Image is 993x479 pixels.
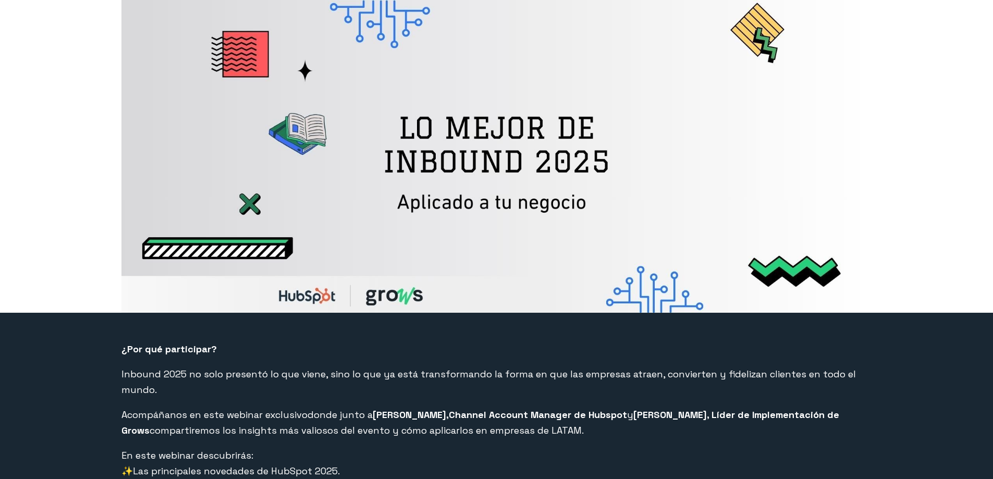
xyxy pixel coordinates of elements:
[121,409,308,421] span: Acompáñanos en este webinar exclusivo
[373,409,449,421] strong: [PERSON_NAME],
[121,409,839,436] span: donde junto a y compartiremos los insights más valiosos del evento y cómo aplicarlos en empresas ...
[133,465,340,477] span: Las principales novedades de HubSpot 2025.
[121,449,253,461] span: En este webinar descubrirás:
[121,368,856,396] span: Inbound 2025 no solo presentó lo que viene, sino lo que ya está transformando la forma en que las...
[121,343,217,355] span: ¿Por qué participar?
[941,429,993,479] iframe: Chat Widget
[449,409,627,421] span: Channel Account Manager de Hubspot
